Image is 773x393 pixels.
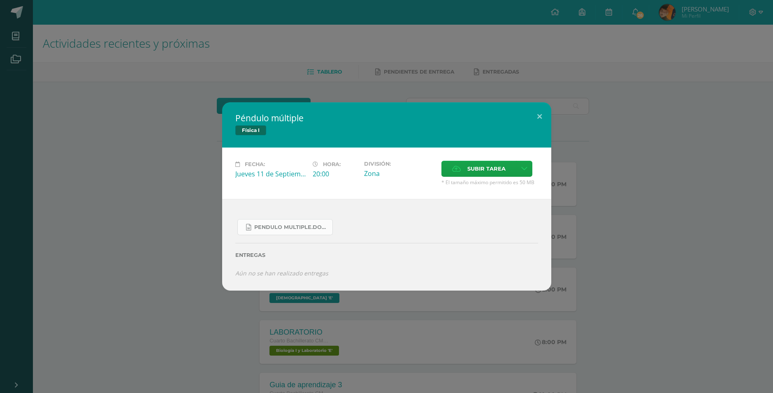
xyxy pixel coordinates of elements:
span: Subir tarea [467,161,506,176]
div: Jueves 11 de Septiembre [235,169,306,178]
button: Close (Esc) [528,102,551,130]
span: Fecha: [245,161,265,167]
span: Pendulo multiple.docx [254,224,328,231]
span: * El tamaño máximo permitido es 50 MB [441,179,538,186]
span: Hora: [323,161,341,167]
a: Pendulo multiple.docx [237,219,333,235]
label: Entregas [235,252,538,258]
div: 20:00 [313,169,357,178]
span: Física I [235,125,266,135]
label: División: [364,161,435,167]
i: Aún no se han realizado entregas [235,269,328,277]
h2: Péndulo múltiple [235,112,538,124]
div: Zona [364,169,435,178]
